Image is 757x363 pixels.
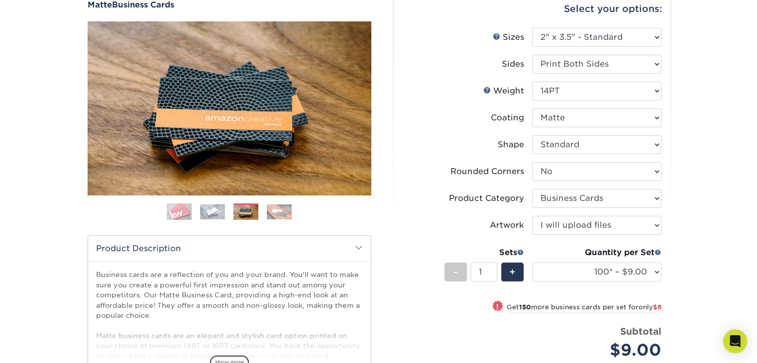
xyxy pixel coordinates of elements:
div: Shape [498,139,524,151]
strong: 150 [519,303,531,311]
div: Sets [444,247,524,259]
div: $9.00 [540,338,661,362]
span: + [509,265,516,279]
iframe: Google Customer Reviews [2,333,85,360]
span: ! [496,301,499,312]
div: Sizes [493,31,524,43]
img: Business Cards 04 [267,204,292,219]
img: Matte 03 [88,21,371,195]
span: - [453,265,458,279]
img: Business Cards 03 [233,205,258,220]
span: $8 [653,303,661,311]
img: Business Cards 02 [200,204,225,219]
div: Weight [483,85,524,97]
div: Coating [491,112,524,124]
div: Quantity per Set [532,247,661,259]
strong: Subtotal [620,326,661,337]
img: Business Cards 01 [167,199,192,224]
small: Get more business cards per set for [507,303,661,313]
div: Open Intercom Messenger [723,329,747,353]
div: Sides [502,58,524,70]
span: only [639,303,661,311]
h2: Product Description [88,236,371,261]
div: Product Category [449,192,524,204]
div: Rounded Corners [450,166,524,178]
div: Artwork [490,219,524,231]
